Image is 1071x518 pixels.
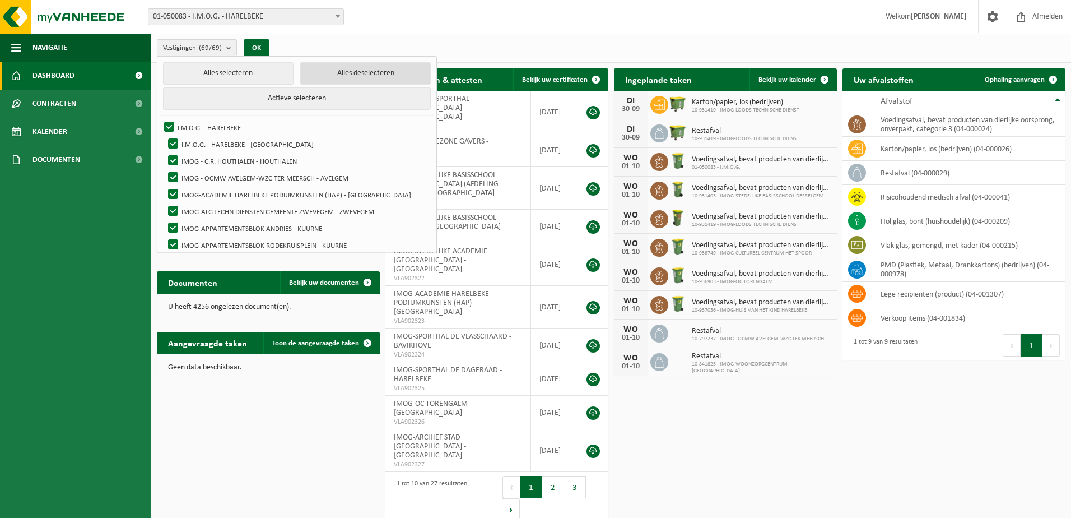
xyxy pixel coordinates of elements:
[394,317,522,326] span: VLA902323
[520,476,542,498] button: 1
[872,161,1065,185] td: restafval (04-000029)
[32,90,76,118] span: Contracten
[749,68,836,91] a: Bekijk uw kalender
[168,303,369,311] p: U heeft 4256 ongelezen document(en).
[394,350,522,359] span: VLA902324
[394,274,522,283] span: VLA902322
[244,39,269,57] button: OK
[531,429,575,472] td: [DATE]
[668,294,687,313] img: WB-0240-HPE-GN-51
[394,460,522,469] span: VLA902327
[614,68,703,90] h2: Ingeplande taken
[263,332,379,354] a: Toon de aangevraagde taken
[872,137,1065,161] td: karton/papier, los (bedrijven) (04-000026)
[199,44,222,52] count: (69/69)
[531,362,575,396] td: [DATE]
[531,167,575,210] td: [DATE]
[692,352,831,361] span: Restafval
[692,184,831,193] span: Voedingsafval, bevat producten van dierlijke oorsprong, onverpakt, categorie 3
[531,286,575,329] td: [DATE]
[394,214,501,231] span: IMOG-STEDELIJKE BASISSCHOOL CENTRUM - [GEOGRAPHIC_DATA]
[692,98,799,107] span: Karton/papier, los (bedrijven)
[531,133,575,167] td: [DATE]
[872,306,1065,330] td: verkoop items (04-001834)
[394,198,522,207] span: VLA902320
[280,271,379,294] a: Bekijk uw documenten
[758,76,816,84] span: Bekijk uw kalender
[692,307,831,314] span: 10-937036 - IMOG-HUIS VAN HET KIND HARELBEKE
[620,325,642,334] div: WO
[692,241,831,250] span: Voedingsafval, bevat producten van dierlijke oorsprong, onverpakt, categorie 3
[668,94,687,113] img: WB-1100-HPE-GN-50
[394,122,522,131] span: VLA903799
[668,209,687,228] img: WB-0060-HPE-GN-50
[842,68,925,90] h2: Uw afvalstoffen
[394,290,489,316] span: IMOG-ACADEMIE HARELBEKE PODIUMKUNSTEN (HAP) - [GEOGRAPHIC_DATA]
[166,169,430,186] label: IMOG - OCMW AVELGEM-WZC TER MEERSCH - AVELGEM
[166,136,430,152] label: I.M.O.G. - HARELBEKE - [GEOGRAPHIC_DATA]
[531,243,575,286] td: [DATE]
[668,151,687,170] img: WB-0240-HPE-GN-50
[620,239,642,248] div: WO
[394,384,522,393] span: VLA902325
[32,118,67,146] span: Kalender
[502,476,520,498] button: Previous
[148,8,344,25] span: 01-050083 - I.M.O.G. - HARELBEKE
[166,203,430,220] label: IMOG-ALG.TECHN.DIENSTEN GEMEENTE ZWEVEGEM - ZWEVEGEM
[872,185,1065,209] td: risicohoudend medisch afval (04-000041)
[394,155,522,164] span: VLA903797
[692,327,824,336] span: Restafval
[620,268,642,277] div: WO
[872,257,1065,282] td: PMD (Plastiek, Metaal, Drankkartons) (bedrijven) (04-000978)
[620,134,642,142] div: 30-09
[1003,334,1021,357] button: Previous
[32,34,67,62] span: Navigatie
[162,119,430,136] label: I.M.O.G. - HARELBEKE
[620,306,642,313] div: 01-10
[976,68,1064,91] a: Ophaling aanvragen
[148,9,343,25] span: 01-050083 - I.M.O.G. - HARELBEKE
[692,136,799,142] span: 10-931419 - IMOG-LOODS TECHNISCHE DIENST
[692,221,831,228] span: 10-931419 - IMOG-LOODS TECHNISCHE DIENST
[692,164,831,171] span: 01-050083 - I.M.O.G.
[620,334,642,342] div: 01-10
[564,476,586,498] button: 3
[157,39,237,56] button: Vestigingen(69/69)
[166,220,430,237] label: IMOG-APPARTEMENTSBLOK ANDRIES - KUURNE
[394,366,502,383] span: IMOG-SPORTHAL DE DAGERAAD - HARELBEKE
[1021,334,1042,357] button: 1
[620,363,642,371] div: 01-10
[531,210,575,243] td: [DATE]
[692,212,831,221] span: Voedingsafval, bevat producten van dierlijke oorsprong, onverpakt, categorie 3
[668,180,687,199] img: WB-0140-HPE-GN-50
[620,163,642,170] div: 01-10
[394,137,488,155] span: IMOG-POLITIEZONE GAVERS - HARELBEKE
[872,112,1065,137] td: voedingsafval, bevat producten van dierlijke oorsprong, onverpakt, categorie 3 (04-000024)
[542,476,564,498] button: 2
[872,233,1065,257] td: vlak glas, gemengd, met kader (04-000215)
[394,171,499,197] span: IMOG-STEDELIJKE BASISSCHOOL [GEOGRAPHIC_DATA] (AFDELING NOORD) - [GEOGRAPHIC_DATA]
[872,282,1065,306] td: lege recipiënten (product) (04-001307)
[620,182,642,191] div: WO
[168,364,369,372] p: Geen data beschikbaar.
[692,107,799,114] span: 10-931419 - IMOG-LOODS TECHNISCHE DIENST
[692,270,831,279] span: Voedingsafval, bevat producten van dierlijke oorsprong, onverpakt, categorie 3
[163,62,294,85] button: Alles selecteren
[531,396,575,429] td: [DATE]
[692,155,831,164] span: Voedingsafval, bevat producten van dierlijke oorsprong, onverpakt, categorie 3
[692,250,831,257] span: 10-936749 - IMOG-CULTUREEL CENTRUM HET SPOOR
[620,297,642,306] div: WO
[394,433,466,460] span: IMOG-ARCHIEF STAD [GEOGRAPHIC_DATA] - [GEOGRAPHIC_DATA]
[620,354,642,363] div: WO
[157,271,229,293] h2: Documenten
[620,96,642,105] div: DI
[620,248,642,256] div: 01-10
[1042,334,1060,357] button: Next
[848,333,918,358] div: 1 tot 9 van 9 resultaten
[166,152,430,169] label: IMOG - C.R. HOUTHALEN - HOUTHALEN
[289,279,359,286] span: Bekijk uw documenten
[692,279,831,285] span: 10-936903 - IMOG-OC TORENGALM
[692,193,831,200] span: 10-931403 - IMOG-STEDELIJKE BASISSCHOOL DESSELGEM
[985,76,1045,84] span: Ophaling aanvragen
[300,62,431,85] button: Alles deselecteren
